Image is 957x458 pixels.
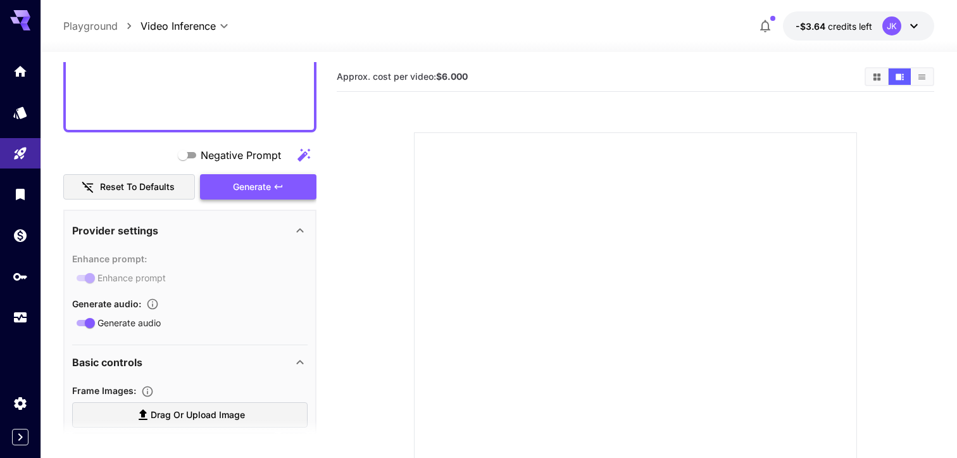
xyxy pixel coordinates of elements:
button: Show videos in grid view [866,68,888,85]
div: Library [13,186,28,202]
div: Home [13,63,28,79]
label: Drag or upload image [72,402,308,428]
p: Basic controls [72,355,142,370]
span: Approx. cost per video: [337,71,468,82]
button: Show videos in video view [889,68,911,85]
div: API Keys [13,269,28,284]
div: Basic controls [72,347,308,378]
span: Video Inference [141,18,216,34]
button: Upload frame images. [136,385,159,398]
b: $6.000 [436,71,468,82]
div: Models [13,105,28,120]
span: Generate audio : [72,298,141,309]
span: Generate [233,179,271,195]
div: Playground [13,146,28,162]
button: -$3.635JK [783,11,934,41]
span: Generate audio [97,316,161,329]
div: Settings [13,395,28,411]
span: credits left [828,21,872,32]
span: Drag or upload image [151,407,245,423]
div: Show videos in grid viewShow videos in video viewShow videos in list view [865,67,934,86]
button: Expand sidebar [12,429,28,445]
nav: breadcrumb [63,18,141,34]
div: Wallet [13,227,28,243]
div: JK [882,16,901,35]
button: Show videos in list view [911,68,933,85]
div: -$3.635 [796,20,872,33]
div: Provider settings [72,215,308,246]
span: Negative Prompt [201,148,281,163]
button: Generate [200,174,316,200]
span: -$3.64 [796,21,828,32]
a: Playground [63,18,118,34]
div: Usage [13,310,28,326]
button: Reset to defaults [63,174,195,200]
p: Provider settings [72,223,158,238]
span: Frame Images : [72,385,136,396]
